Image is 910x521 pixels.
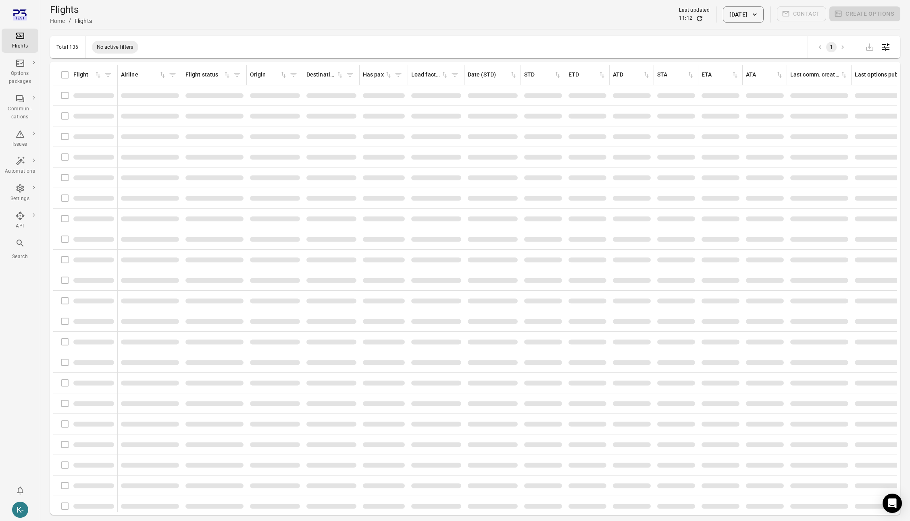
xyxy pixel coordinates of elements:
div: Settings [5,195,35,203]
div: Sort by ATD in ascending order [613,70,650,79]
button: Notifications [12,482,28,498]
span: Filter by airline [167,69,179,81]
div: Options packages [5,70,35,86]
a: Communi-cations [2,91,38,124]
div: Automations [5,167,35,176]
div: Sort by origin in ascending order [250,70,287,79]
div: Last updated [679,6,710,14]
a: API [2,209,38,233]
a: Home [50,18,65,24]
span: Filter by origin [287,69,300,81]
div: Flights [75,17,92,25]
div: Issues [5,141,35,149]
button: Refresh data [696,14,704,23]
div: Total 136 [56,44,79,50]
button: Kristinn - avilabs [9,498,31,521]
div: Flights [5,42,35,50]
button: Search [2,236,38,263]
div: Sort by flight status in ascending order [185,70,231,79]
div: Sort by airline in ascending order [121,70,167,79]
li: / [69,16,71,26]
div: API [5,222,35,230]
div: Sort by destination in ascending order [306,70,344,79]
span: Please make a selection to export [862,43,878,50]
button: Open table configuration [878,39,894,55]
div: Sort by ATA in ascending order [746,70,783,79]
span: Filter by flight status [231,69,243,81]
a: Automations [2,154,38,178]
span: Filter by destination [344,69,356,81]
span: No active filters [92,43,139,51]
span: Please make a selection to create communications [777,6,827,23]
span: Filter by flight [102,69,114,81]
div: Search [5,253,35,261]
div: Communi-cations [5,105,35,121]
a: Flights [2,29,38,53]
div: Open Intercom Messenger [883,494,902,513]
div: Sort by STA in ascending order [657,70,695,79]
span: Filter by has pax [392,69,404,81]
div: Sort by has pax in ascending order [363,70,392,79]
div: Sort by flight in ascending order [73,70,102,79]
div: Sort by date (STD) in ascending order [468,70,517,79]
a: Issues [2,127,38,151]
a: Options packages [2,56,38,88]
div: 11:12 [679,14,692,23]
a: Settings [2,181,38,205]
button: page 1 [826,42,837,52]
button: [DATE] [723,6,763,23]
h1: Flights [50,3,92,16]
div: Sort by ETA in ascending order [702,70,739,79]
div: Sort by load factor in ascending order [411,70,449,79]
nav: Breadcrumbs [50,16,92,26]
div: Sort by STD in ascending order [524,70,562,79]
span: Filter by load factor [449,69,461,81]
div: Sort by ETD in ascending order [568,70,606,79]
div: K- [12,502,28,518]
nav: pagination navigation [814,42,848,52]
span: Please make a selection to create an option package [829,6,900,23]
div: Sort by last communication created in ascending order [790,70,848,79]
